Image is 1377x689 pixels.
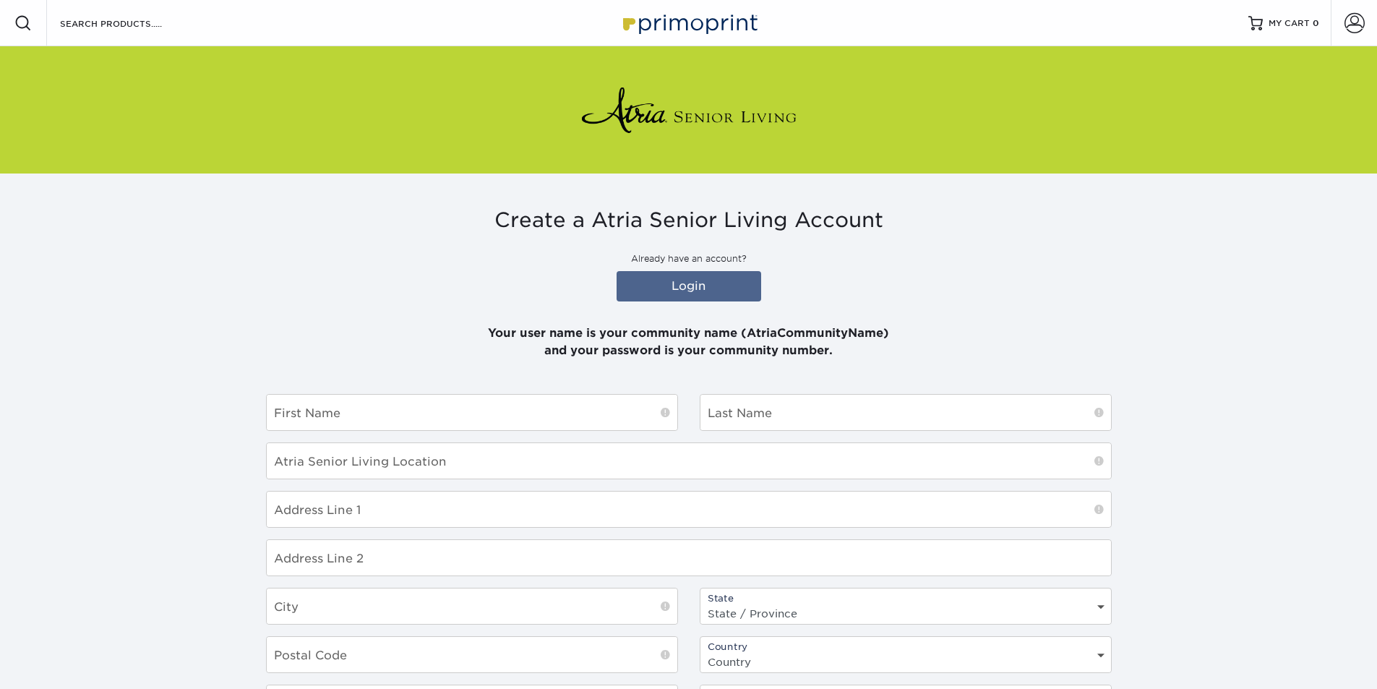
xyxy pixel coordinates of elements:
img: Primoprint [617,7,761,38]
img: Atria Senior Living [580,81,797,139]
span: 0 [1313,18,1319,28]
h3: Create a Atria Senior Living Account [266,208,1112,233]
span: MY CART [1269,17,1310,30]
p: Already have an account? [266,252,1112,265]
a: Login [617,271,761,301]
p: Your user name is your community name (AtriaCommunityName) and your password is your community nu... [266,307,1112,359]
input: SEARCH PRODUCTS..... [59,14,200,32]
